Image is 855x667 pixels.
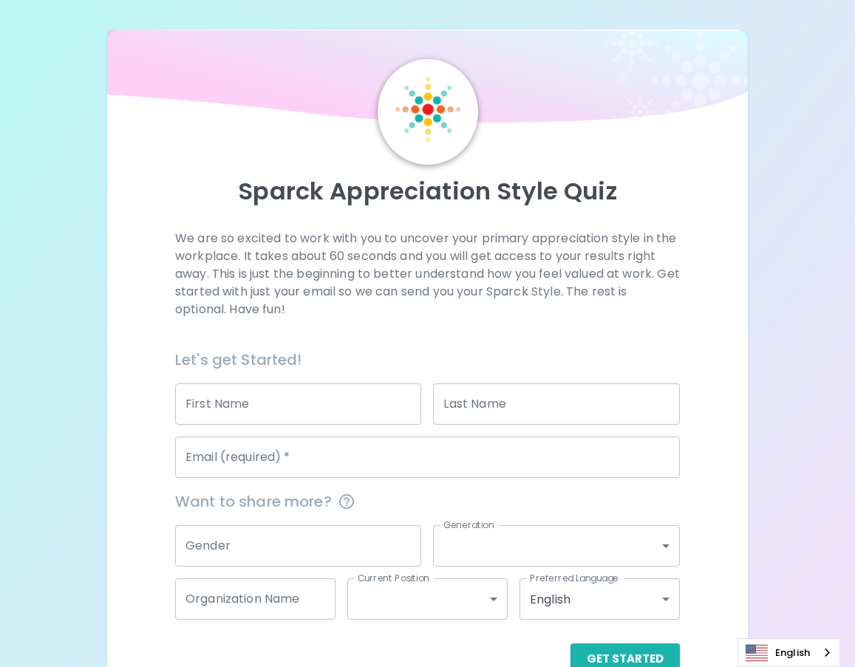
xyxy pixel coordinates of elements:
[358,572,429,584] label: Current Position
[107,30,749,131] img: wave
[175,230,680,318] p: We are so excited to work with you to uncover your primary appreciation style in the workplace. I...
[738,639,839,666] a: English
[738,638,840,667] aside: Language selected: English
[520,578,680,620] div: English
[738,638,840,667] div: Language
[443,519,494,531] label: Generation
[530,572,619,584] label: Preferred Language
[125,177,731,206] p: Sparck Appreciation Style Quiz
[338,493,355,510] svg: This information is completely confidential and only used for aggregated appreciation studies at ...
[175,348,680,372] h6: Let's get Started!
[395,77,460,142] img: Sparck Logo
[175,490,680,513] span: Want to share more?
